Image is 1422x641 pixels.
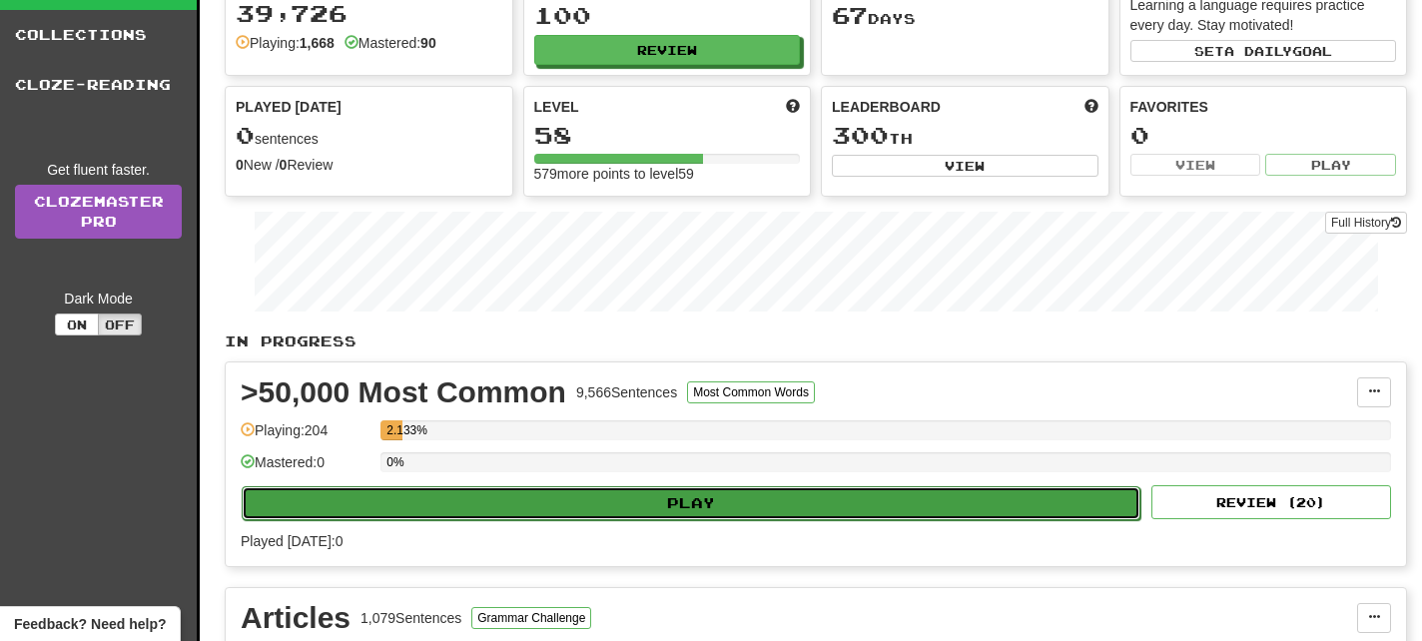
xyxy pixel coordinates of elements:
[534,164,801,184] div: 579 more points to level 59
[832,123,1098,149] div: th
[1224,44,1292,58] span: a daily
[786,97,800,117] span: Score more points to level up
[241,420,370,453] div: Playing: 204
[832,155,1098,177] button: View
[832,3,1098,29] div: Day s
[1151,485,1391,519] button: Review (20)
[15,289,182,309] div: Dark Mode
[1130,97,1397,117] div: Favorites
[15,185,182,239] a: ClozemasterPro
[242,486,1140,520] button: Play
[1325,212,1407,234] button: Full History
[832,121,889,149] span: 300
[534,97,579,117] span: Level
[832,97,941,117] span: Leaderboard
[1130,123,1397,148] div: 0
[236,1,502,26] div: 39,726
[236,157,244,173] strong: 0
[236,121,255,149] span: 0
[1265,154,1396,176] button: Play
[236,97,342,117] span: Played [DATE]
[280,157,288,173] strong: 0
[832,1,868,29] span: 67
[360,608,461,628] div: 1,079 Sentences
[420,35,436,51] strong: 90
[471,607,591,629] button: Grammar Challenge
[15,160,182,180] div: Get fluent faster.
[345,33,436,53] div: Mastered:
[534,35,801,65] button: Review
[534,3,801,28] div: 100
[687,381,815,403] button: Most Common Words
[241,452,370,485] div: Mastered: 0
[241,533,343,549] span: Played [DATE]: 0
[1130,154,1261,176] button: View
[236,33,335,53] div: Playing:
[225,331,1407,351] p: In Progress
[534,123,801,148] div: 58
[386,420,401,440] div: 2.133%
[241,603,351,633] div: Articles
[236,123,502,149] div: sentences
[14,614,166,634] span: Open feedback widget
[236,155,502,175] div: New / Review
[576,382,677,402] div: 9,566 Sentences
[1084,97,1098,117] span: This week in points, UTC
[1130,40,1397,62] button: Seta dailygoal
[98,314,142,335] button: Off
[55,314,99,335] button: On
[241,377,566,407] div: >50,000 Most Common
[300,35,335,51] strong: 1,668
